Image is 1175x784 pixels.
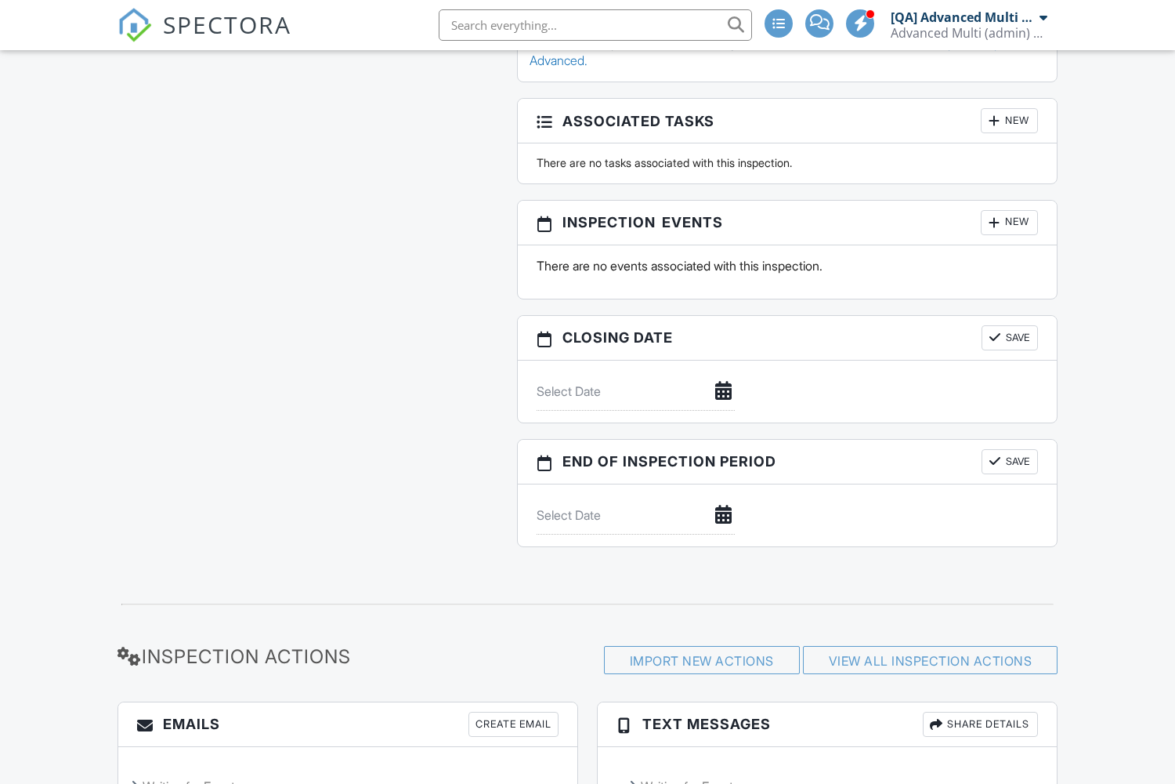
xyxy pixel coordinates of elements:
[981,108,1038,133] div: New
[981,210,1038,235] div: New
[562,111,714,132] span: Associated Tasks
[163,8,291,41] span: SPECTORA
[117,21,291,54] a: SPECTORA
[562,451,776,472] span: End of Inspection Period
[982,325,1038,350] button: Save
[118,702,577,747] h3: Emails
[530,34,1045,70] p: Want timestamped internal notes for your office staff?
[537,496,735,535] input: Select Date
[537,372,735,411] input: Select Date
[923,712,1038,737] div: Share Details
[117,646,418,667] h3: Inspection Actions
[662,212,723,233] span: Events
[604,646,800,674] div: Import New Actions
[527,155,1047,171] div: There are no tasks associated with this inspection.
[117,8,152,42] img: The Best Home Inspection Software - Spectora
[562,212,656,233] span: Inspection
[891,25,1047,41] div: Advanced Multi (admin) Company
[891,9,1036,25] div: [QA] Advanced Multi (admin)
[982,449,1038,474] button: Save
[468,712,559,737] div: Create Email
[562,327,673,348] span: Closing date
[598,702,1057,747] h3: Text Messages
[829,653,1032,669] a: View All Inspection Actions
[537,257,1038,274] p: There are no events associated with this inspection.
[439,9,752,41] input: Search everything...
